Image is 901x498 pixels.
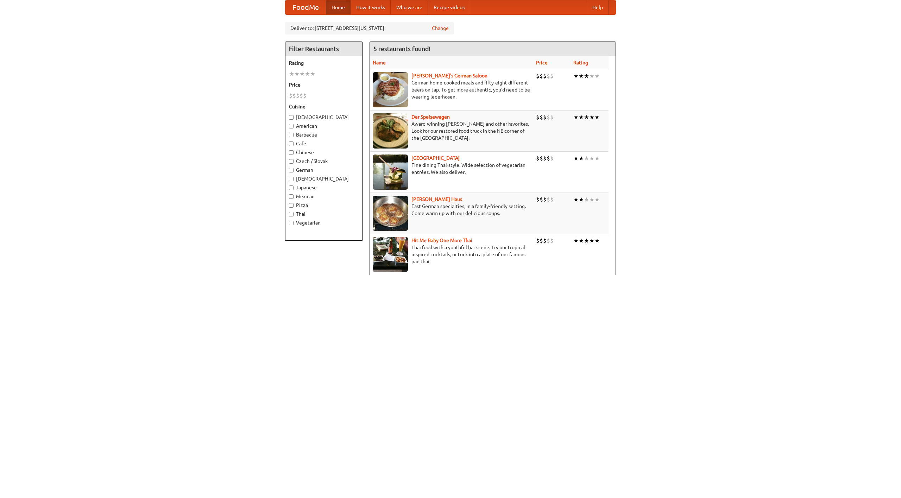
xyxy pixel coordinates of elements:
li: $ [540,237,543,245]
li: $ [543,196,547,203]
li: $ [536,72,540,80]
li: ★ [594,196,600,203]
label: American [289,122,359,130]
img: satay.jpg [373,155,408,190]
a: Price [536,60,548,65]
li: $ [547,72,550,80]
a: Rating [573,60,588,65]
h4: Filter Restaurants [285,42,362,56]
a: Name [373,60,386,65]
p: East German specialties, in a family-friendly setting. Come warm up with our delicious soups. [373,203,530,217]
li: ★ [584,72,589,80]
label: Pizza [289,202,359,209]
input: [DEMOGRAPHIC_DATA] [289,177,294,181]
p: Thai food with a youthful bar scene. Try our tropical inspired cocktails, or tuck into a plate of... [373,244,530,265]
input: [DEMOGRAPHIC_DATA] [289,115,294,120]
a: Who we are [391,0,428,14]
h5: Rating [289,59,359,67]
input: American [289,124,294,128]
input: Mexican [289,194,294,199]
li: ★ [305,70,310,78]
li: $ [550,196,554,203]
input: Barbecue [289,133,294,137]
li: $ [536,113,540,121]
a: Change [432,25,449,32]
label: German [289,166,359,174]
li: ★ [589,72,594,80]
input: Pizza [289,203,294,208]
li: ★ [594,72,600,80]
a: [PERSON_NAME] Haus [411,196,462,202]
li: $ [543,155,547,162]
img: babythai.jpg [373,237,408,272]
h5: Cuisine [289,103,359,110]
b: Hit Me Baby One More Thai [411,238,472,243]
label: Chinese [289,149,359,156]
li: $ [292,92,296,100]
label: Japanese [289,184,359,191]
li: $ [543,237,547,245]
a: [PERSON_NAME]'s German Saloon [411,73,487,78]
li: ★ [289,70,294,78]
li: ★ [594,155,600,162]
li: $ [540,72,543,80]
li: ★ [579,237,584,245]
li: ★ [579,196,584,203]
li: $ [547,155,550,162]
div: Deliver to: [STREET_ADDRESS][US_STATE] [285,22,454,34]
a: [GEOGRAPHIC_DATA] [411,155,460,161]
li: $ [289,92,292,100]
a: Home [326,0,351,14]
input: Japanese [289,185,294,190]
a: How it works [351,0,391,14]
label: Barbecue [289,131,359,138]
li: ★ [310,70,315,78]
input: Czech / Slovak [289,159,294,164]
li: $ [550,72,554,80]
li: ★ [573,72,579,80]
img: speisewagen.jpg [373,113,408,149]
li: ★ [573,237,579,245]
li: ★ [294,70,300,78]
b: Der Speisewagen [411,114,450,120]
li: $ [536,237,540,245]
li: ★ [573,196,579,203]
label: Vegetarian [289,219,359,226]
p: Award-winning [PERSON_NAME] and other favorites. Look for our restored food truck in the NE corne... [373,120,530,141]
li: ★ [584,237,589,245]
label: Mexican [289,193,359,200]
input: Thai [289,212,294,216]
h5: Price [289,81,359,88]
li: ★ [589,113,594,121]
ng-pluralize: 5 restaurants found! [373,45,430,52]
img: kohlhaus.jpg [373,196,408,231]
li: $ [303,92,307,100]
li: ★ [573,155,579,162]
a: Help [587,0,609,14]
li: ★ [300,70,305,78]
li: $ [550,113,554,121]
p: Fine dining Thai-style. Wide selection of vegetarian entrées. We also deliver. [373,162,530,176]
label: Thai [289,210,359,218]
img: esthers.jpg [373,72,408,107]
label: Cafe [289,140,359,147]
li: $ [536,155,540,162]
li: ★ [584,196,589,203]
li: ★ [589,196,594,203]
li: $ [300,92,303,100]
li: ★ [594,237,600,245]
li: $ [543,72,547,80]
li: $ [543,113,547,121]
input: Chinese [289,150,294,155]
li: $ [540,113,543,121]
a: FoodMe [285,0,326,14]
li: ★ [594,113,600,121]
li: $ [547,196,550,203]
input: Cafe [289,141,294,146]
label: [DEMOGRAPHIC_DATA] [289,175,359,182]
li: $ [547,113,550,121]
li: ★ [573,113,579,121]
